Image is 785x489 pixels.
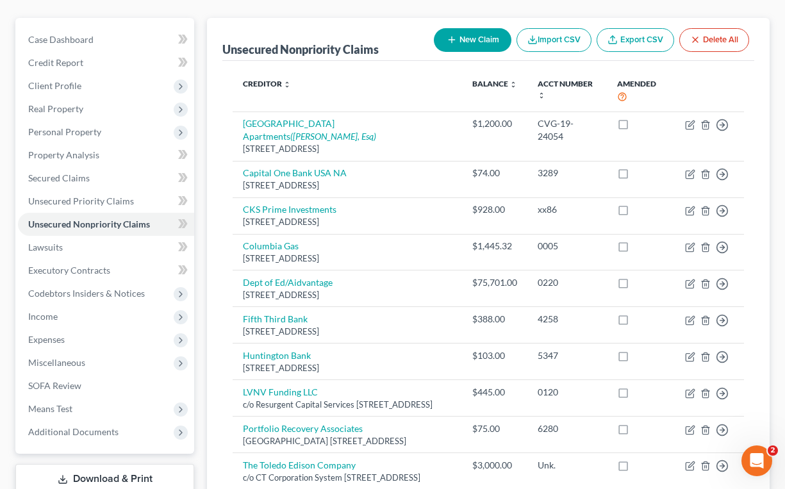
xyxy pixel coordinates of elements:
[538,167,597,179] div: 3289
[243,472,451,484] div: c/o CT Corporation System [STREET_ADDRESS]
[472,203,517,216] div: $928.00
[243,79,291,88] a: Creditor unfold_more
[538,313,597,326] div: 4258
[472,276,517,289] div: $75,701.00
[18,167,194,190] a: Secured Claims
[538,117,597,143] div: CVG-19-24054
[538,79,593,99] a: Acct Number unfold_more
[18,374,194,397] a: SOFA Review
[28,172,90,183] span: Secured Claims
[516,28,591,52] button: Import CSV
[243,216,451,228] div: [STREET_ADDRESS]
[28,57,83,68] span: Credit Report
[472,167,517,179] div: $74.00
[741,445,772,476] iframe: Intercom live chat
[538,92,545,99] i: unfold_more
[18,259,194,282] a: Executory Contracts
[28,380,81,391] span: SOFA Review
[434,28,511,52] button: New Claim
[243,179,451,192] div: [STREET_ADDRESS]
[290,131,376,142] i: ([PERSON_NAME], Esq)
[28,195,134,206] span: Unsecured Priority Claims
[28,265,110,276] span: Executory Contracts
[243,386,318,397] a: LVNV Funding LLC
[538,459,597,472] div: Unk.
[283,81,291,88] i: unfold_more
[243,460,356,470] a: The Toledo Edison Company
[607,71,675,112] th: Amended
[222,42,379,57] div: Unsecured Nonpriority Claims
[28,288,145,299] span: Codebtors Insiders & Notices
[538,240,597,253] div: 0005
[243,313,308,324] a: Fifth Third Bank
[597,28,674,52] a: Export CSV
[28,126,101,137] span: Personal Property
[679,28,749,52] button: Delete All
[472,459,517,472] div: $3,000.00
[18,28,194,51] a: Case Dashboard
[28,311,58,322] span: Income
[243,399,451,411] div: c/o Resurgent Capital Services [STREET_ADDRESS]
[243,350,311,361] a: Huntington Bank
[28,219,150,229] span: Unsecured Nonpriority Claims
[18,190,194,213] a: Unsecured Priority Claims
[18,236,194,259] a: Lawsuits
[472,386,517,399] div: $445.00
[243,118,376,142] a: [GEOGRAPHIC_DATA] Apartments([PERSON_NAME], Esq)
[243,240,299,251] a: Columbia Gas
[28,242,63,253] span: Lawsuits
[509,81,517,88] i: unfold_more
[28,149,99,160] span: Property Analysis
[472,349,517,362] div: $103.00
[243,362,451,374] div: [STREET_ADDRESS]
[472,117,517,130] div: $1,200.00
[28,80,81,91] span: Client Profile
[243,326,451,338] div: [STREET_ADDRESS]
[243,423,363,434] a: Portfolio Recovery Associates
[243,289,451,301] div: [STREET_ADDRESS]
[18,144,194,167] a: Property Analysis
[28,357,85,368] span: Miscellaneous
[28,103,83,114] span: Real Property
[768,445,778,456] span: 2
[538,386,597,399] div: 0120
[18,51,194,74] a: Credit Report
[472,240,517,253] div: $1,445.32
[538,276,597,289] div: 0220
[243,253,451,265] div: [STREET_ADDRESS]
[243,435,451,447] div: [GEOGRAPHIC_DATA] [STREET_ADDRESS]
[28,34,94,45] span: Case Dashboard
[28,403,72,414] span: Means Test
[28,334,65,345] span: Expenses
[472,79,517,88] a: Balance unfold_more
[243,167,347,178] a: Capital One Bank USA NA
[28,426,119,437] span: Additional Documents
[538,422,597,435] div: 6280
[243,204,336,215] a: CKS Prime Investments
[538,349,597,362] div: 5347
[538,203,597,216] div: xx86
[472,313,517,326] div: $388.00
[243,143,451,155] div: [STREET_ADDRESS]
[472,422,517,435] div: $75.00
[243,277,333,288] a: Dept of Ed/Aidvantage
[18,213,194,236] a: Unsecured Nonpriority Claims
